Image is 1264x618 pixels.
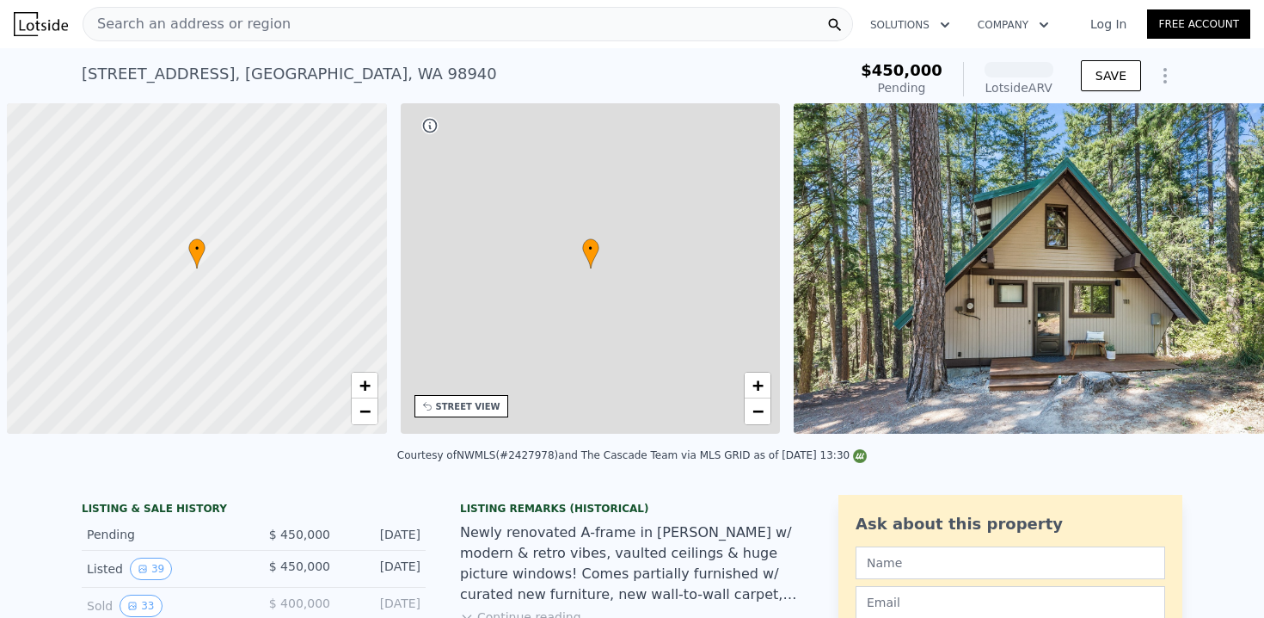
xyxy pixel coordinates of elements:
[87,595,240,617] div: Sold
[359,400,370,422] span: −
[856,512,1165,536] div: Ask about this property
[861,79,942,96] div: Pending
[352,373,377,399] a: Zoom in
[82,502,426,519] div: LISTING & SALE HISTORY
[120,595,162,617] button: View historical data
[856,547,1165,579] input: Name
[745,373,770,399] a: Zoom in
[752,374,764,396] span: +
[344,558,420,580] div: [DATE]
[582,238,599,269] div: •
[87,526,240,543] div: Pending
[745,399,770,424] a: Zoom out
[985,79,1053,96] div: Lotside ARV
[853,449,867,463] img: NWMLS Logo
[188,238,206,269] div: •
[83,14,291,34] span: Search an address or region
[1148,59,1182,93] button: Show Options
[752,400,764,422] span: −
[130,558,172,580] button: View historical data
[1070,15,1147,33] a: Log In
[344,595,420,617] div: [DATE]
[269,559,330,573] span: $ 450,000
[352,399,377,424] a: Zoom out
[397,449,867,461] div: Courtesy of NWMLS (#2427978) and The Cascade Team via MLS GRID as of [DATE] 13:30
[188,241,206,256] span: •
[344,526,420,543] div: [DATE]
[436,400,500,413] div: STREET VIEW
[861,61,942,79] span: $450,000
[87,558,240,580] div: Listed
[359,374,370,396] span: +
[269,596,330,610] span: $ 400,000
[269,528,330,541] span: $ 450,000
[460,522,804,605] div: Newly renovated A-frame in [PERSON_NAME] w/ modern & retro vibes, vaulted ceilings & huge picture...
[460,502,804,516] div: Listing Remarks (Historical)
[14,12,68,36] img: Lotside
[1147,9,1250,39] a: Free Account
[856,9,964,40] button: Solutions
[964,9,1063,40] button: Company
[82,62,497,86] div: [STREET_ADDRESS] , [GEOGRAPHIC_DATA] , WA 98940
[1081,60,1141,91] button: SAVE
[582,241,599,256] span: •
